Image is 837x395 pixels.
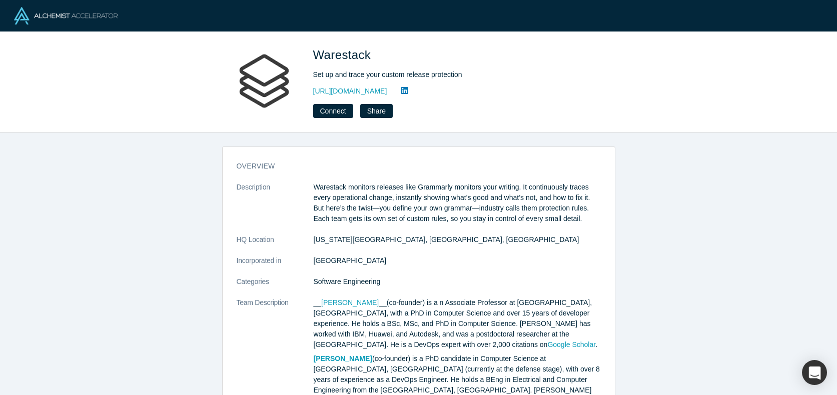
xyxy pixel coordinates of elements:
p: __ __(co-founder) is a n Associate Professor at [GEOGRAPHIC_DATA], [GEOGRAPHIC_DATA], with a PhD ... [314,297,601,350]
div: Set up and trace your custom release protection [313,69,593,80]
a: [PERSON_NAME] [314,354,372,362]
a: [PERSON_NAME] [321,298,379,306]
button: Connect [313,104,353,118]
dd: [GEOGRAPHIC_DATA] [314,255,601,266]
span: Warestack [313,48,375,61]
img: Alchemist Logo [14,7,118,24]
dt: HQ Location [237,234,314,255]
dt: Categories [237,276,314,297]
span: Software Engineering [314,277,381,285]
dt: Incorporated in [237,255,314,276]
dt: Description [237,182,314,234]
p: Warestack monitors releases like Grammarly monitors your writing. It continuously traces every op... [314,182,601,224]
a: Google Scholar [547,340,595,348]
h3: overview [237,161,587,171]
dd: [US_STATE][GEOGRAPHIC_DATA], [GEOGRAPHIC_DATA], [GEOGRAPHIC_DATA] [314,234,601,245]
button: Share [360,104,393,118]
img: Warestack's Logo [229,46,299,116]
a: [URL][DOMAIN_NAME] [313,86,387,96]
